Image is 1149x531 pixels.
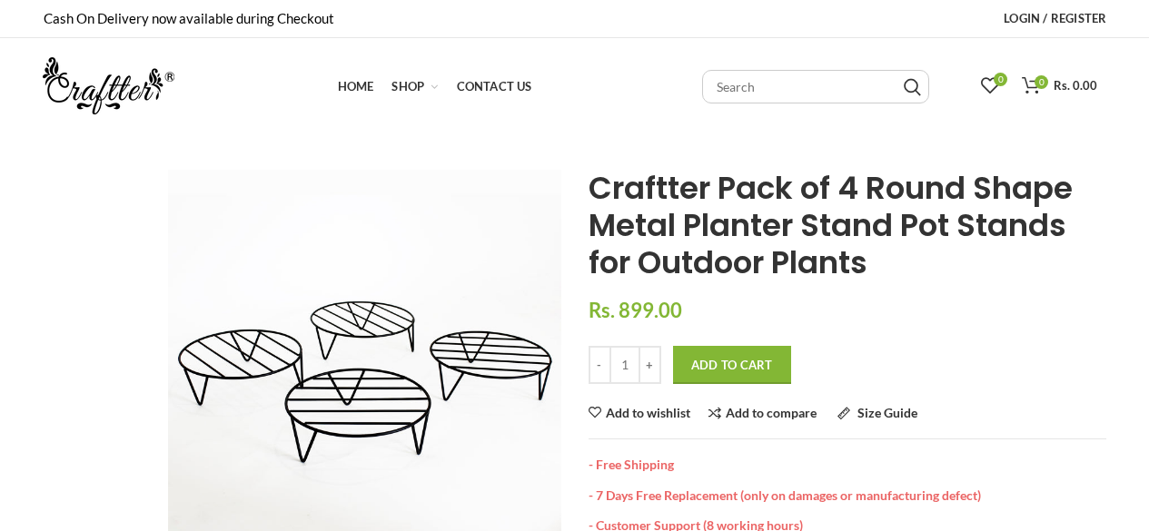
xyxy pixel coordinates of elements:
input: + [639,346,661,384]
a: 0 [972,68,1008,104]
span: Add to compare [726,405,817,420]
a: Contact Us [448,68,541,104]
a: Add to wishlist [589,407,690,419]
span: 0 [994,73,1007,86]
span: 0 [1035,75,1048,89]
span: Add to wishlist [606,407,690,419]
input: Search [702,70,929,103]
span: Add to Cart [691,358,773,372]
span: Home [338,79,374,93]
span: Rs. 899.00 [589,298,682,322]
img: craftter.com [43,57,174,114]
a: Shop [382,68,447,104]
a: 0 Rs. 0.00 [1013,68,1106,104]
span: Rs. 0.00 [1054,78,1097,93]
a: Home [329,68,383,104]
span: Login / Register [1004,11,1106,25]
span: Craftter Pack of 4 Round Shape Metal Planter Stand Pot Stands for Outdoor Plants [589,166,1073,284]
a: Size Guide [837,407,917,420]
a: Add to compare [708,407,817,420]
span: Size Guide [857,405,917,420]
input: - [589,346,611,384]
span: Contact Us [457,79,532,93]
input: Search [904,78,921,96]
span: Shop [391,79,424,93]
button: Add to Cart [673,346,791,384]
